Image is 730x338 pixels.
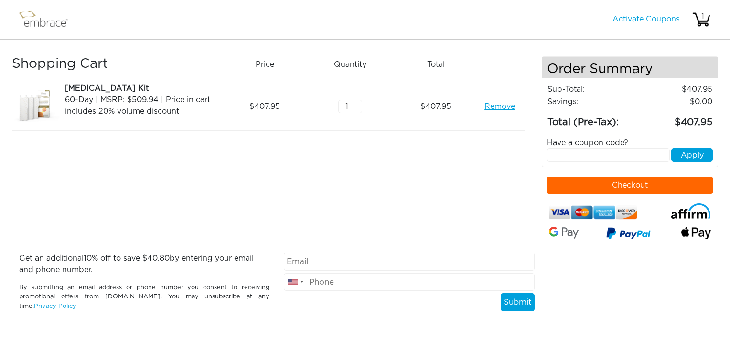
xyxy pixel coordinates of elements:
td: Total (Pre-Tax): [547,108,638,130]
div: United States: +1 [284,274,306,291]
a: Activate Coupons [612,15,680,23]
td: 407.95 [638,83,713,95]
h3: Shopping Cart [12,56,218,73]
img: credit-cards.png [549,203,638,222]
p: Get an additional % off to save $ by entering your email and phone number. [19,253,269,275]
button: Checkout [547,177,714,194]
button: Submit [501,293,535,311]
span: 407.95 [249,101,280,112]
a: Privacy Policy [34,303,76,309]
button: Apply [671,148,713,162]
img: fullApplePay.png [681,227,711,239]
div: 1 [693,11,712,22]
td: 407.95 [638,108,713,130]
div: Price [225,56,311,73]
img: cart [692,10,711,29]
span: 10 [84,254,92,262]
h4: Order Summary [542,57,718,78]
span: Quantity [334,59,366,70]
a: Remove [484,101,515,112]
img: Google-Pay-Logo.svg [549,227,579,239]
input: Email [284,253,534,271]
div: Total [397,56,482,73]
div: [MEDICAL_DATA] Kit [65,83,218,94]
span: 40.80 [147,254,170,262]
img: paypal-v3.png [606,225,651,243]
td: Sub-Total: [547,83,638,95]
p: By submitting an email address or phone number you consent to receiving promotional offers from [... [19,283,269,311]
img: affirm-logo.svg [671,203,711,219]
input: Phone [284,273,534,291]
td: 0.00 [638,95,713,108]
span: 407.95 [420,101,451,112]
img: logo.png [17,8,79,32]
a: 1 [692,15,711,23]
img: a09f5d18-8da6-11e7-9c79-02e45ca4b85b.jpeg [12,83,60,130]
div: 60-Day | MSRP: $509.94 | Price in cart includes 20% volume discount [65,94,218,117]
div: Have a coupon code? [540,137,720,148]
td: Savings : [547,95,638,108]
